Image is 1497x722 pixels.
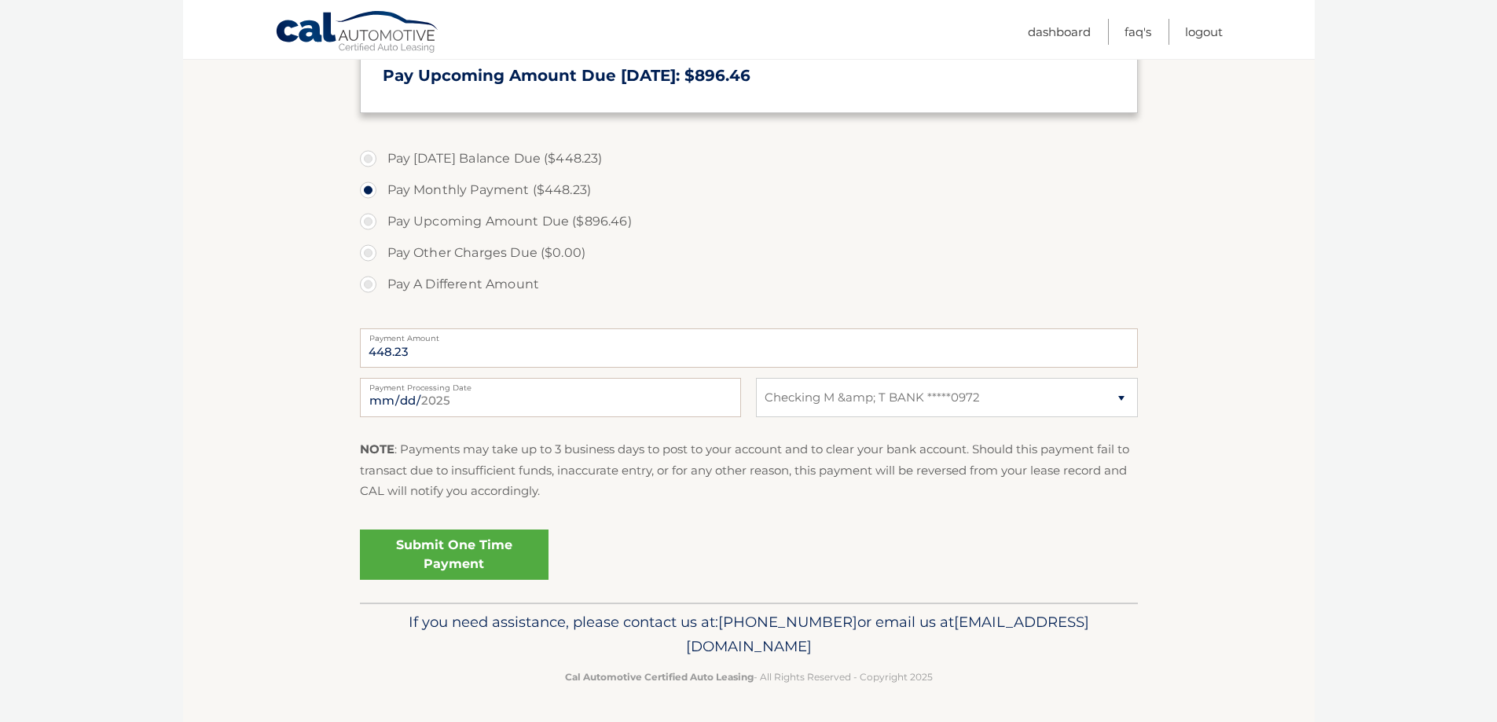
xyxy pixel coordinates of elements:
[360,237,1138,269] label: Pay Other Charges Due ($0.00)
[1028,19,1091,45] a: Dashboard
[1125,19,1151,45] a: FAQ's
[1185,19,1223,45] a: Logout
[370,669,1128,685] p: - All Rights Reserved - Copyright 2025
[360,439,1138,501] p: : Payments may take up to 3 business days to post to your account and to clear your bank account....
[360,442,394,456] strong: NOTE
[360,269,1138,300] label: Pay A Different Amount
[275,10,440,56] a: Cal Automotive
[565,671,754,683] strong: Cal Automotive Certified Auto Leasing
[360,143,1138,174] label: Pay [DATE] Balance Due ($448.23)
[718,613,857,631] span: [PHONE_NUMBER]
[360,174,1138,206] label: Pay Monthly Payment ($448.23)
[360,328,1138,341] label: Payment Amount
[360,530,549,580] a: Submit One Time Payment
[360,378,741,390] label: Payment Processing Date
[360,206,1138,237] label: Pay Upcoming Amount Due ($896.46)
[360,378,741,417] input: Payment Date
[383,66,1115,86] h3: Pay Upcoming Amount Due [DATE]: $896.46
[360,328,1138,368] input: Payment Amount
[370,610,1128,660] p: If you need assistance, please contact us at: or email us at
